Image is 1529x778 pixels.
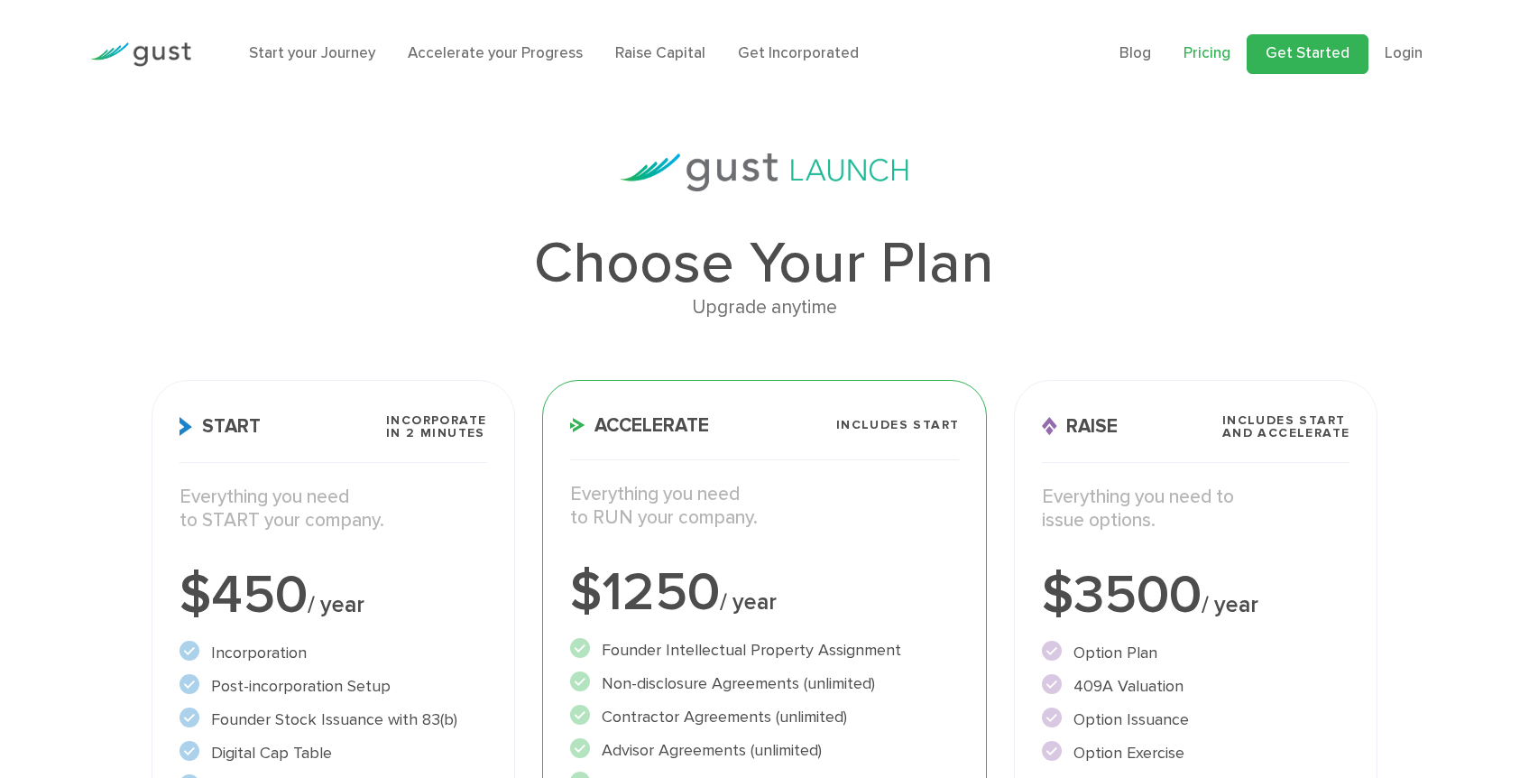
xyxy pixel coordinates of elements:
[1184,44,1230,62] a: Pricing
[180,641,487,665] li: Incorporation
[570,638,960,662] li: Founder Intellectual Property Assignment
[180,417,193,436] img: Start Icon X2
[836,419,960,431] span: Includes START
[152,235,1378,292] h1: Choose Your Plan
[90,42,191,67] img: Gust Logo
[180,569,487,623] div: $450
[180,741,487,765] li: Digital Cap Table
[152,292,1378,323] div: Upgrade anytime
[570,418,585,432] img: Accelerate Icon
[620,153,908,191] img: gust-launch-logos.svg
[180,708,487,732] li: Founder Stock Issuance with 83(b)
[1119,44,1151,62] a: Blog
[1202,591,1258,618] span: / year
[1042,641,1349,665] li: Option Plan
[386,414,486,440] span: Incorporate in 2 Minutes
[180,486,487,533] p: Everything you need to START your company.
[570,416,709,435] span: Accelerate
[720,588,777,616] span: / year
[308,591,364,618] span: / year
[570,566,960,620] div: $1250
[180,674,487,699] li: Post-incorporation Setup
[1042,741,1349,765] li: Option Exercise
[1042,486,1349,533] p: Everything you need to issue options.
[408,44,583,62] a: Accelerate your Progress
[249,44,375,62] a: Start your Journey
[1247,34,1368,74] a: Get Started
[1042,569,1349,623] div: $3500
[1222,414,1350,440] span: Includes START and ACCELERATE
[738,44,859,62] a: Get Incorporated
[615,44,705,62] a: Raise Capital
[570,483,960,531] p: Everything you need to RUN your company.
[1042,417,1057,436] img: Raise Icon
[1042,708,1349,732] li: Option Issuance
[1385,44,1423,62] a: Login
[1042,674,1349,699] li: 409A Valuation
[180,417,261,436] span: Start
[570,671,960,696] li: Non-disclosure Agreements (unlimited)
[1042,417,1118,436] span: Raise
[570,705,960,729] li: Contractor Agreements (unlimited)
[570,738,960,763] li: Advisor Agreements (unlimited)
